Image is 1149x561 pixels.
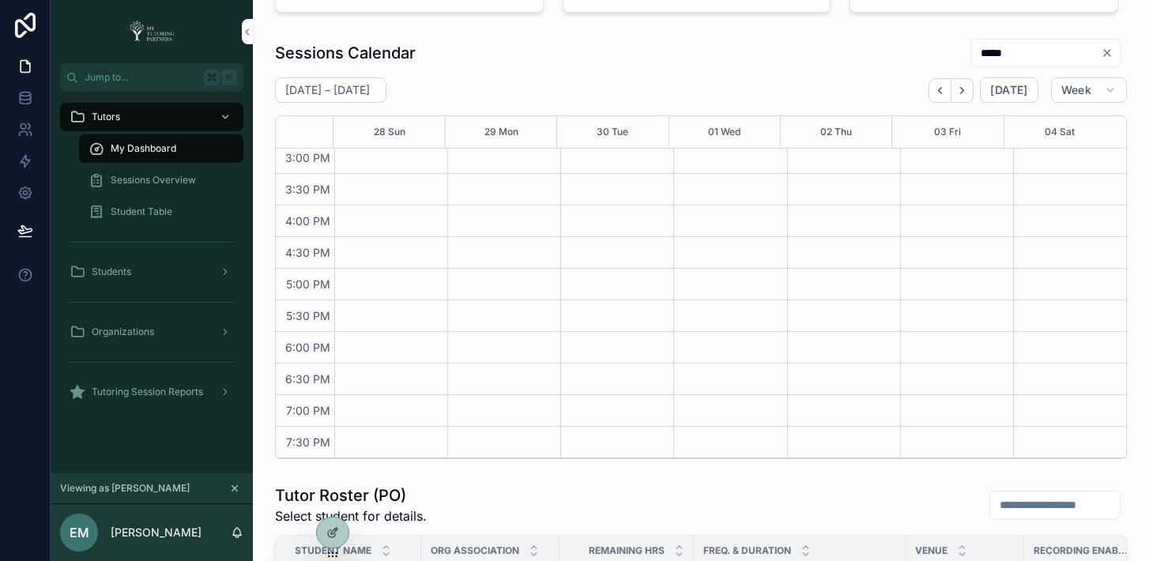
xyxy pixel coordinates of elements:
a: Tutoring Session Reports [60,378,243,406]
span: Freq. & Duration [703,544,791,557]
span: Org Association [431,544,519,557]
span: K [223,71,235,84]
p: [PERSON_NAME] [111,525,202,540]
h1: Tutor Roster (PO) [275,484,427,506]
a: Student Table [79,198,243,226]
span: Viewing as [PERSON_NAME] [60,482,190,495]
button: 30 Tue [597,116,628,148]
span: Tutoring Session Reports [92,386,203,398]
button: 03 Fri [934,116,961,148]
button: Week [1051,77,1127,103]
button: Jump to...K [60,63,243,92]
button: Clear [1101,47,1120,59]
span: Week [1061,83,1091,97]
span: [DATE] [990,83,1027,97]
span: 6:00 PM [281,341,334,354]
span: Tutors [92,111,120,123]
button: [DATE] [980,77,1038,103]
button: 01 Wed [708,116,740,148]
button: Next [951,78,974,103]
a: My Dashboard [79,134,243,163]
a: Tutors [60,103,243,131]
h1: Sessions Calendar [275,42,416,64]
span: My Dashboard [111,142,176,155]
a: Organizations [60,318,243,346]
span: Remaining Hrs [589,544,665,557]
button: 28 Sun [374,116,405,148]
span: 3:30 PM [281,183,334,196]
span: Select student for details. [275,506,427,525]
button: 29 Mon [484,116,518,148]
span: 3:00 PM [281,151,334,164]
span: Sessions Overview [111,174,196,186]
button: 02 Thu [820,116,852,148]
button: Back [929,78,951,103]
span: Students [92,265,131,278]
button: 04 Sat [1045,116,1075,148]
span: Organizations [92,326,154,338]
span: 4:00 PM [281,214,334,228]
a: Sessions Overview [79,166,243,194]
img: App logo [124,19,179,44]
span: 7:00 PM [282,404,334,417]
span: Jump to... [85,71,198,84]
div: scrollable content [51,92,253,427]
span: 6:30 PM [281,372,334,386]
span: 5:00 PM [282,277,334,291]
a: Students [60,258,243,286]
span: Student Name [295,544,371,557]
span: 4:30 PM [281,246,334,259]
span: Venue [915,544,947,557]
span: EM [70,523,89,542]
span: Student Table [111,205,172,218]
span: 5:30 PM [282,309,334,322]
span: Recording Enabled [1034,544,1131,557]
h2: [DATE] – [DATE] [285,82,370,98]
span: 7:30 PM [282,435,334,449]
